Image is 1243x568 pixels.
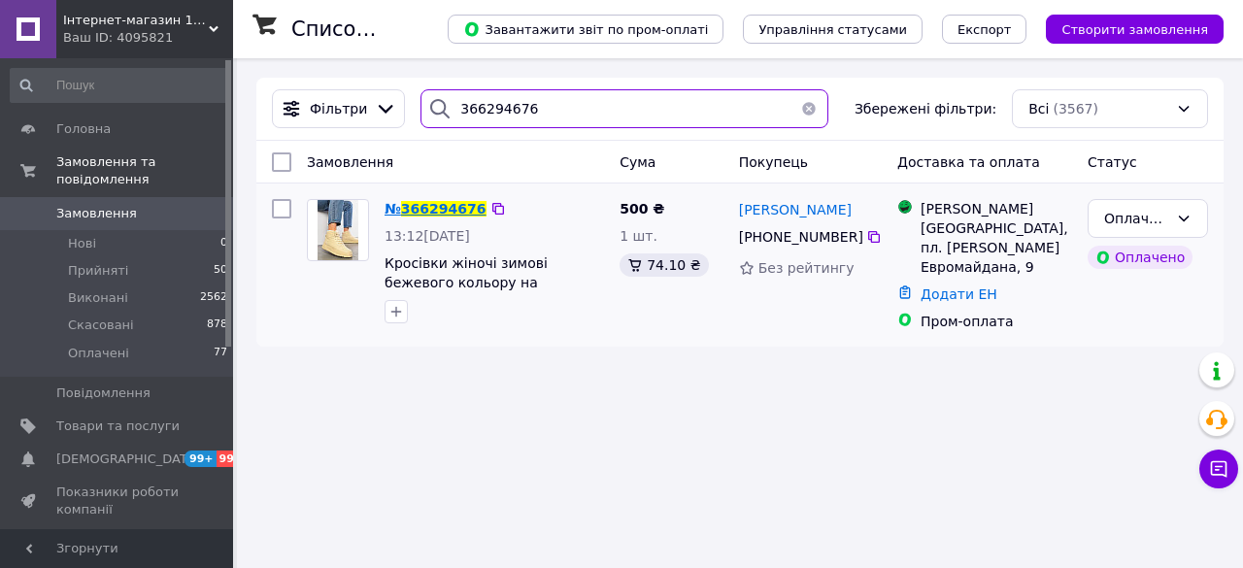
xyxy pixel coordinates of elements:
span: Без рейтингу [758,260,855,276]
span: 878 [207,317,227,334]
input: Пошук [10,68,229,103]
span: Покупець [739,154,808,170]
div: Ваш ID: 4095821 [63,29,233,47]
span: Прийняті [68,262,128,280]
span: Доставка та оплата [897,154,1040,170]
span: [PERSON_NAME] [739,202,852,217]
span: Завантажити звіт по пром-оплаті [463,20,708,38]
span: 99+ [185,451,217,467]
img: Фото товару [318,200,358,260]
span: Скасовані [68,317,134,334]
span: Управління статусами [758,22,907,37]
span: Створити замовлення [1061,22,1208,37]
span: 13:12[DATE] [385,228,470,244]
button: Завантажити звіт по пром-оплаті [448,15,723,44]
span: Виконані [68,289,128,307]
span: Збережені фільтри: [855,99,996,118]
div: Оплачено [1088,246,1193,269]
a: Створити замовлення [1026,20,1224,36]
a: [PERSON_NAME] [739,200,852,219]
a: Фото товару [307,199,369,261]
span: Оплачені [68,345,129,362]
h1: Список замовлень [291,17,488,41]
button: Управління статусами [743,15,923,44]
input: Пошук за номером замовлення, ПІБ покупця, номером телефону, Email, номером накладної [420,89,828,128]
div: 74.10 ₴ [620,253,708,277]
a: №366294676 [385,201,487,217]
span: [DEMOGRAPHIC_DATA] [56,451,200,468]
span: 99+ [217,451,249,467]
span: Показники роботи компанії [56,484,180,518]
span: 2562 [200,289,227,307]
span: Замовлення та повідомлення [56,153,233,188]
button: Очистить [789,89,828,128]
span: Cума [620,154,655,170]
span: Експорт [957,22,1012,37]
a: Кросівки жіночі зимові бежевого кольору на шнурівці 195200K [385,255,548,310]
span: 1 шт. [620,228,657,244]
button: Експорт [942,15,1027,44]
div: [PHONE_NUMBER] [735,223,866,251]
span: Замовлення [307,154,393,170]
span: 500 ₴ [620,201,664,217]
span: Замовлення [56,205,137,222]
div: [PERSON_NAME] [921,199,1072,218]
span: 50 [214,262,227,280]
button: Створити замовлення [1046,15,1224,44]
div: Оплачено [1104,208,1168,229]
span: Нові [68,235,96,252]
span: Повідомлення [56,384,151,402]
span: Інтернет-магазин 100500 [63,12,209,29]
span: Всі [1028,99,1049,118]
span: 77 [214,345,227,362]
span: № [385,201,401,217]
a: Додати ЕН [921,286,997,302]
div: Пром-оплата [921,312,1072,331]
span: Статус [1088,154,1137,170]
div: [GEOGRAPHIC_DATA], пл. [PERSON_NAME] Евромайдана, 9 [921,218,1072,277]
span: 366294676 [401,201,487,217]
button: Чат з покупцем [1199,450,1238,488]
span: 0 [220,235,227,252]
span: Фільтри [310,99,367,118]
span: Головна [56,120,111,138]
span: Товари та послуги [56,418,180,435]
span: (3567) [1053,101,1098,117]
